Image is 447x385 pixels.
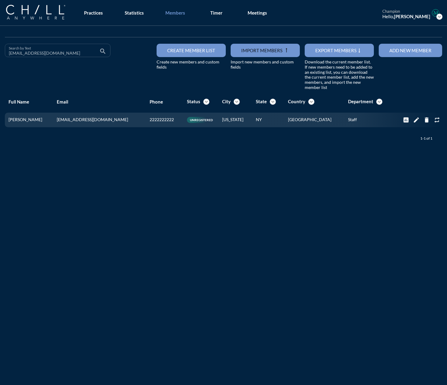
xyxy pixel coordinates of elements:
button: Add new member [379,44,442,57]
td: [PERSON_NAME] [5,113,53,127]
div: Add new member [389,48,432,53]
button: import members [231,44,300,57]
td: [US_STATE] [218,113,252,127]
i: edit [413,117,420,123]
span: export members [315,48,357,53]
i: repeat [434,117,440,123]
td: 2222222222 [146,113,183,127]
i: expand_more [436,14,442,20]
button: export members [305,44,374,57]
i: search [99,48,107,55]
i: trending_flat [357,48,362,53]
div: Status [187,99,200,104]
div: Country [288,99,305,104]
div: Statistics [125,10,144,15]
div: Meetings [248,10,267,15]
div: Import new members and custom fields [231,60,300,70]
div: Timer [210,10,222,15]
img: Company Logo [6,5,65,19]
a: Company Logo [6,5,77,20]
td: NY [252,113,284,127]
div: champion [382,9,430,14]
td: Staff [344,113,394,127]
div: Full Name [8,99,49,104]
div: Phone [150,99,180,104]
i: expand_more [270,99,276,105]
i: expand_more [308,99,314,105]
span: unregistered [190,118,213,122]
i: expand_more [376,99,382,105]
strong: [PERSON_NAME] [394,14,430,19]
div: Members [165,10,185,15]
div: Hello, [382,14,430,19]
div: City [222,99,231,104]
input: Search by Text [9,49,98,57]
td: [EMAIL_ADDRESS][DOMAIN_NAME] [53,113,146,127]
i: expand_more [234,99,240,105]
div: Department [348,99,373,104]
div: Practices [84,10,103,15]
i: delete [423,117,430,123]
i: insert_chart [403,117,409,123]
img: Profile icon [432,9,439,17]
div: Create new members and custom fields [157,60,226,70]
i: expand_more [203,99,209,105]
div: Create member list [167,48,215,53]
div: Download the current member list. If new members need to be added to an existing list, you can do... [305,60,374,90]
td: [GEOGRAPHIC_DATA] [284,113,344,127]
div: 1-1 of 1 [420,136,432,141]
div: State [256,99,267,104]
button: Create member list [157,44,226,57]
div: Email [57,99,142,104]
